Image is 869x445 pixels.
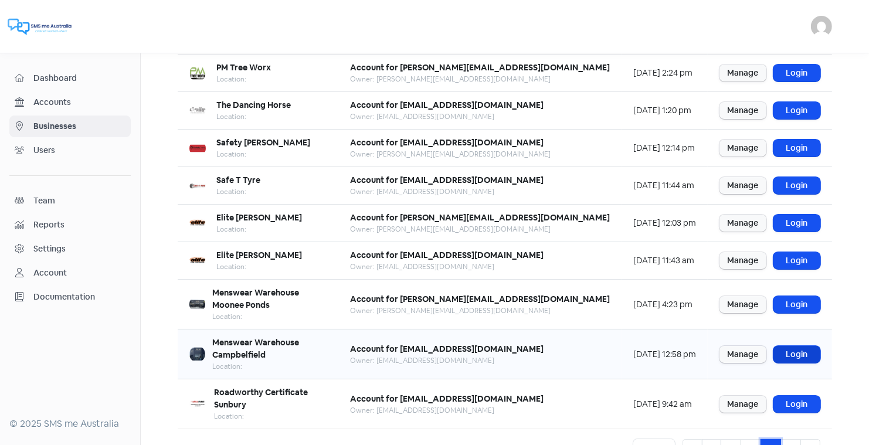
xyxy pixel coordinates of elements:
[216,74,271,84] div: Location:
[9,190,131,212] a: Team
[350,212,610,223] b: Account for [PERSON_NAME][EMAIL_ADDRESS][DOMAIN_NAME]
[212,361,327,372] div: Location:
[719,346,766,363] a: Manage
[633,348,696,361] div: [DATE] 12:58 pm
[33,243,66,255] div: Settings
[773,177,820,194] a: Login
[33,195,125,207] span: Team
[189,296,205,312] img: a0e0a674-a837-4894-8d48-c6be2a585fec-250x250.png
[33,72,125,84] span: Dashboard
[189,65,206,81] img: 8e6be882-b8f8-4000-9d52-cd9a2278ef82-250x250.png
[216,100,291,110] b: The Dancing Horse
[633,217,696,229] div: [DATE] 12:03 pm
[350,186,544,197] div: Owner: [EMAIL_ADDRESS][DOMAIN_NAME]
[350,261,544,272] div: Owner: [EMAIL_ADDRESS][DOMAIN_NAME]
[9,262,131,284] a: Account
[350,405,544,416] div: Owner: [EMAIL_ADDRESS][DOMAIN_NAME]
[216,212,302,223] b: Elite [PERSON_NAME]
[719,102,766,119] a: Manage
[773,140,820,157] a: Login
[773,346,820,363] a: Login
[212,311,327,322] div: Location:
[216,62,271,73] b: PM Tree Worx
[216,175,260,185] b: Safe T Tyre
[9,214,131,236] a: Reports
[350,294,610,304] b: Account for [PERSON_NAME][EMAIL_ADDRESS][DOMAIN_NAME]
[214,387,308,410] b: Roadworthy Certificate Sunbury
[350,250,544,260] b: Account for [EMAIL_ADDRESS][DOMAIN_NAME]
[189,346,205,362] img: 47775a9a-5391-4925-acb3-6f6340a2546c-250x250.png
[719,396,766,413] a: Manage
[9,91,131,113] a: Accounts
[773,296,820,313] a: Login
[33,120,125,133] span: Businesses
[719,252,766,269] a: Manage
[773,396,820,413] a: Login
[350,305,610,316] div: Owner: [PERSON_NAME][EMAIL_ADDRESS][DOMAIN_NAME]
[773,252,820,269] a: Login
[9,417,131,431] div: © 2025 SMS me Australia
[719,140,766,157] a: Manage
[33,96,125,108] span: Accounts
[189,253,206,269] img: d6375d8b-3f56-492d-a834-ca750f3f26b0-250x250.png
[350,111,544,122] div: Owner: [EMAIL_ADDRESS][DOMAIN_NAME]
[9,286,131,308] a: Documentation
[350,137,544,148] b: Account for [EMAIL_ADDRESS][DOMAIN_NAME]
[216,250,302,260] b: Elite [PERSON_NAME]
[9,238,131,260] a: Settings
[773,64,820,81] a: Login
[216,111,291,122] div: Location:
[633,67,696,79] div: [DATE] 2:24 pm
[633,298,696,311] div: [DATE] 4:23 pm
[633,142,696,154] div: [DATE] 12:14 pm
[189,178,206,194] img: 466b8bf0-598b-41ee-824d-ef99d3e9fa77-250x250.png
[773,215,820,232] a: Login
[189,215,206,232] img: 08f8507d-dba5-4ce1-9c6b-35a340ab8a28-250x250.png
[350,224,610,235] div: Owner: [PERSON_NAME][EMAIL_ADDRESS][DOMAIN_NAME]
[189,140,206,157] img: e5902682-5609-4444-905f-11d33a62bfc8-250x250.png
[212,337,299,360] b: Menswear Warehouse Campbelfield
[350,62,610,73] b: Account for [PERSON_NAME][EMAIL_ADDRESS][DOMAIN_NAME]
[216,224,302,235] div: Location:
[189,103,206,119] img: 09e11095-148f-421e-8508-52cfe9c2faa2-250x250.png
[216,186,260,197] div: Location:
[33,219,125,231] span: Reports
[216,261,302,272] div: Location:
[9,140,131,161] a: Users
[633,104,696,117] div: [DATE] 1:20 pm
[350,149,551,159] div: Owner: [PERSON_NAME][EMAIL_ADDRESS][DOMAIN_NAME]
[33,144,125,157] span: Users
[9,116,131,137] a: Businesses
[216,137,310,148] b: Safety [PERSON_NAME]
[216,149,310,159] div: Location:
[773,102,820,119] a: Login
[189,396,206,412] img: 6f30de45-e9c3-4a31-8c11-8edcb29adc39-250x250.png
[350,100,544,110] b: Account for [EMAIL_ADDRESS][DOMAIN_NAME]
[350,175,544,185] b: Account for [EMAIL_ADDRESS][DOMAIN_NAME]
[719,215,766,232] a: Manage
[719,64,766,81] a: Manage
[350,344,544,354] b: Account for [EMAIL_ADDRESS][DOMAIN_NAME]
[33,291,125,303] span: Documentation
[9,67,131,89] a: Dashboard
[350,355,544,366] div: Owner: [EMAIL_ADDRESS][DOMAIN_NAME]
[212,287,299,310] b: Menswear Warehouse Moonee Ponds
[350,74,610,84] div: Owner: [PERSON_NAME][EMAIL_ADDRESS][DOMAIN_NAME]
[719,296,766,313] a: Manage
[214,411,327,422] div: Location:
[811,16,832,37] img: User
[633,254,696,267] div: [DATE] 11:43 am
[33,267,67,279] div: Account
[719,177,766,194] a: Manage
[350,393,544,404] b: Account for [EMAIL_ADDRESS][DOMAIN_NAME]
[633,179,696,192] div: [DATE] 11:44 am
[633,398,696,410] div: [DATE] 9:42 am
